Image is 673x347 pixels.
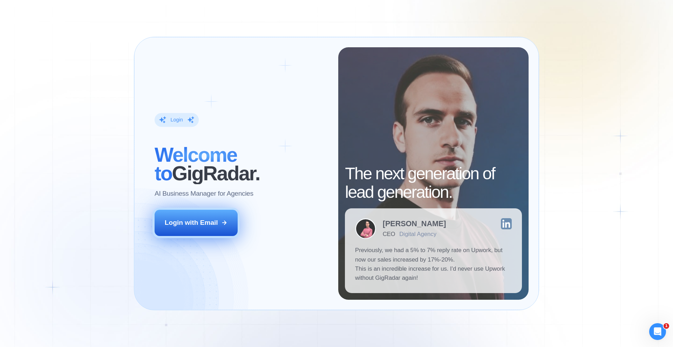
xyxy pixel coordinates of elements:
[383,220,446,228] div: [PERSON_NAME]
[155,143,237,184] span: Welcome to
[170,117,183,123] div: Login
[399,231,436,237] div: Digital Agency
[355,246,512,283] p: Previously, we had a 5% to 7% reply rate on Upwork, but now our sales increased by 17%-20%. This ...
[664,323,669,329] span: 1
[383,231,395,237] div: CEO
[155,189,253,198] p: AI Business Manager for Agencies
[155,145,328,182] h2: ‍ GigRadar.
[649,323,666,340] iframe: Intercom live chat
[155,210,238,236] button: Login with Email
[165,218,218,227] div: Login with Email
[345,165,522,202] h2: The next generation of lead generation.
